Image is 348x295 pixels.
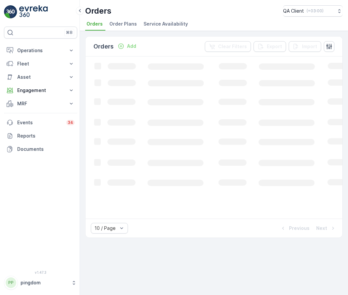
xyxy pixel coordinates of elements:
[4,44,77,57] button: Operations
[302,43,317,50] p: Import
[17,146,75,152] p: Documents
[17,74,64,80] p: Asset
[267,43,282,50] p: Export
[144,21,188,27] span: Service Availability
[307,8,323,14] p: ( +03:00 )
[66,30,73,35] p: ⌘B
[109,21,137,27] span: Order Plans
[19,5,48,19] img: logo_light-DOdMpM7g.png
[4,70,77,84] button: Asset
[17,47,64,54] p: Operations
[316,224,337,232] button: Next
[4,5,17,19] img: logo
[289,225,310,232] p: Previous
[17,133,75,139] p: Reports
[4,276,77,290] button: PPpingdom
[283,8,304,14] p: QA Client
[316,225,327,232] p: Next
[254,41,286,52] button: Export
[218,43,247,50] p: Clear Filters
[17,87,64,94] p: Engagement
[283,5,343,17] button: QA Client(+03:00)
[17,119,62,126] p: Events
[4,270,77,274] span: v 1.47.3
[85,6,111,16] p: Orders
[4,57,77,70] button: Fleet
[205,41,251,52] button: Clear Filters
[21,279,68,286] p: pingdom
[4,84,77,97] button: Engagement
[6,277,16,288] div: PP
[17,100,64,107] p: MRF
[279,224,310,232] button: Previous
[93,42,114,51] p: Orders
[4,116,77,129] a: Events34
[87,21,103,27] span: Orders
[4,143,77,156] a: Documents
[4,129,77,143] a: Reports
[289,41,321,52] button: Import
[4,97,77,110] button: MRF
[115,42,139,50] button: Add
[68,120,73,125] p: 34
[127,43,136,49] p: Add
[17,60,64,67] p: Fleet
